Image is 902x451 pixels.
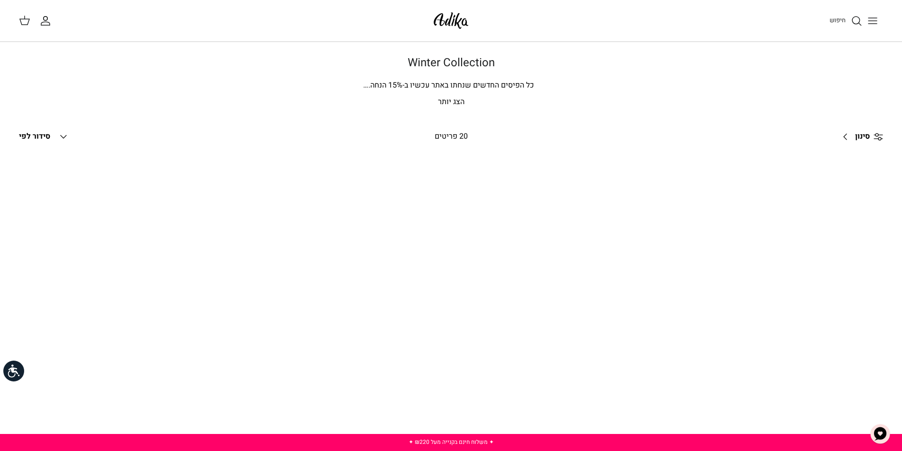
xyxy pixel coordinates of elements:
[431,9,471,32] img: Adika IL
[830,15,862,27] a: חיפוש
[40,15,55,27] a: החשבון שלי
[836,125,883,148] a: סינון
[19,131,50,142] span: סידור לפי
[409,438,494,446] a: ✦ משלוח חינם בקנייה מעל ₪220 ✦
[866,420,894,448] button: צ'אט
[120,56,783,70] h1: Winter Collection
[862,10,883,31] button: Toggle menu
[830,16,846,25] span: חיפוש
[363,80,402,91] span: % הנחה.
[19,126,69,147] button: סידור לפי
[351,131,551,143] div: 20 פריטים
[120,96,783,108] p: הצג יותר
[402,80,534,91] span: כל הפיסים החדשים שנחתו באתר עכשיו ב-
[855,131,870,143] span: סינון
[388,80,397,91] span: 15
